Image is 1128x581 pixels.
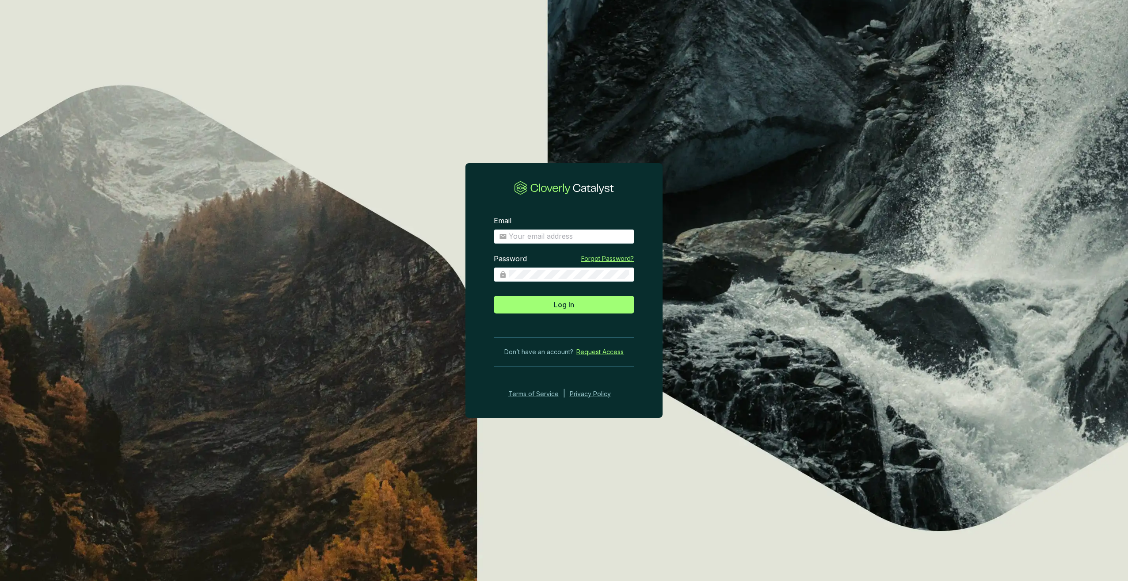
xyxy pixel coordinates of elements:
span: Don’t have an account? [504,347,573,357]
input: Password [509,270,629,279]
a: Privacy Policy [570,389,623,399]
a: Forgot Password? [581,254,634,263]
label: Password [494,254,527,264]
a: Request Access [576,347,624,357]
a: Terms of Service [506,389,559,399]
button: Log In [494,296,634,313]
label: Email [494,216,511,226]
div: | [563,389,565,399]
input: Email [509,232,629,241]
span: Log In [554,299,574,310]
